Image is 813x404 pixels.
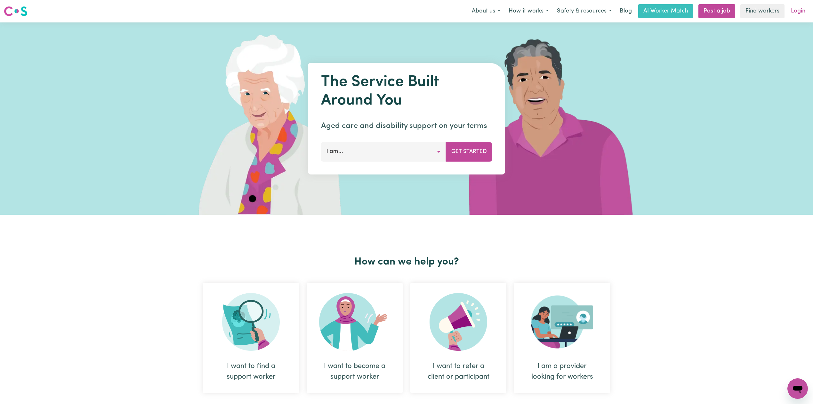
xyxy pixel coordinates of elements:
div: I want to refer a client or participant [426,361,491,382]
a: Find workers [740,4,785,18]
img: Search [222,293,280,351]
button: About us [468,4,504,18]
div: I want to refer a client or participant [410,283,506,393]
h1: The Service Built Around You [321,73,492,110]
div: I am a provider looking for workers [529,361,595,382]
a: AI Worker Match [638,4,693,18]
a: Login [787,4,809,18]
iframe: Button to launch messaging window [787,378,808,399]
div: I want to find a support worker [203,283,299,393]
img: Become Worker [319,293,390,351]
button: I am... [321,142,446,161]
img: Careseekers logo [4,5,28,17]
div: I want to become a support worker [322,361,387,382]
img: Provider [531,293,593,351]
div: I am a provider looking for workers [514,283,610,393]
button: Get Started [446,142,492,161]
div: I want to find a support worker [218,361,284,382]
p: Aged care and disability support on your terms [321,120,492,132]
button: How it works [504,4,553,18]
a: Careseekers logo [4,4,28,19]
a: Blog [616,4,636,18]
a: Post a job [698,4,735,18]
h2: How can we help you? [199,256,614,268]
div: I want to become a support worker [307,283,403,393]
button: Safety & resources [553,4,616,18]
img: Refer [430,293,487,351]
